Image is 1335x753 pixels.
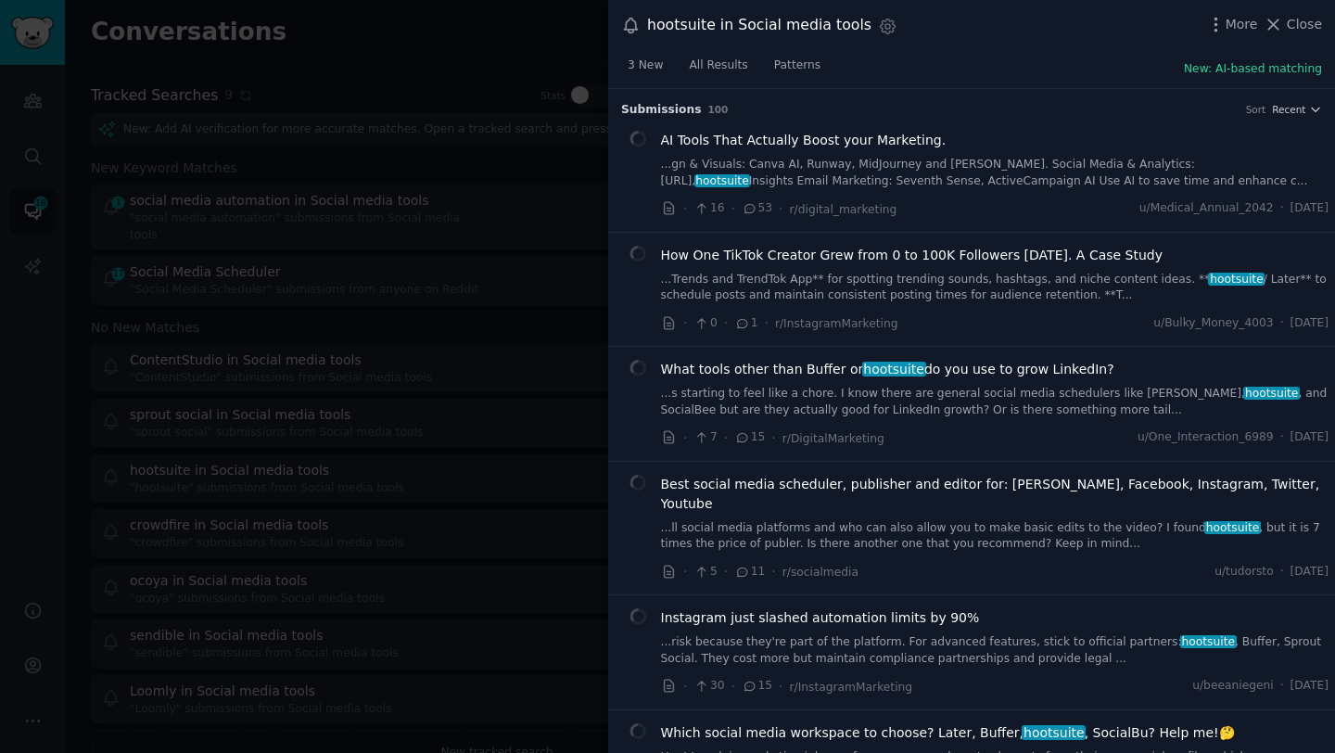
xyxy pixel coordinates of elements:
span: r/digital_marketing [790,203,897,216]
button: New: AI-based matching [1184,61,1322,78]
a: All Results [682,51,754,89]
span: · [724,313,728,333]
a: ...gn & Visuals: Canva AI, Runway, MidJourney and [PERSON_NAME]. Social Media & Analytics: [URL],... [661,157,1329,189]
span: · [771,562,775,581]
a: How One TikTok Creator Grew from 0 to 100K Followers [DATE]. A Case Study [661,246,1163,265]
span: hootsuite [1022,725,1086,740]
a: What tools other than Buffer orhootsuitedo you use to grow LinkedIn? [661,360,1114,379]
button: More [1206,15,1258,34]
span: u/tudorsto [1214,564,1273,581]
span: What tools other than Buffer or do you use to grow LinkedIn? [661,360,1114,379]
span: · [771,428,775,448]
span: hootsuite [862,362,926,376]
span: · [1280,429,1284,446]
span: · [779,677,782,696]
span: hootsuite [1204,521,1261,534]
span: hootsuite [1208,273,1265,286]
span: [DATE] [1290,678,1329,695]
span: Patterns [774,57,820,74]
span: 11 [734,564,765,581]
span: · [1280,678,1284,695]
span: r/socialmedia [782,566,858,579]
span: · [1280,200,1284,217]
span: u/Bulky_Money_4003 [1153,315,1273,332]
span: r/InstagramMarketing [775,317,898,330]
a: ...s starting to feel like a chore. I know there are general social media schedulers like [PERSON... [661,386,1329,418]
a: Patterns [768,51,827,89]
div: Sort [1246,103,1266,116]
span: 3 New [628,57,663,74]
span: More [1226,15,1258,34]
button: Recent [1272,103,1322,116]
span: · [731,199,735,219]
span: · [1280,315,1284,332]
a: Instagram just slashed automation limits by 90% [661,608,980,628]
span: 1 [734,315,757,332]
a: 3 New [621,51,669,89]
span: · [683,562,687,581]
span: Submission s [621,102,702,119]
span: · [683,677,687,696]
button: Close [1264,15,1322,34]
span: hootsuite [1243,387,1300,400]
span: u/Medical_Annual_2042 [1139,200,1274,217]
a: ...Trends and TrendTok App** for spotting trending sounds, hashtags, and niche content ideas. **h... [661,272,1329,304]
span: · [731,677,735,696]
span: Which social media workspace to choose? Later, Buffer, , SocialBu? Help me!🤔 [661,723,1235,743]
span: 53 [742,200,772,217]
span: r/DigitalMarketing [782,432,884,445]
span: 5 [693,564,717,581]
span: · [683,199,687,219]
span: 100 [708,104,729,115]
div: hootsuite in Social media tools [647,14,871,37]
span: r/InstagramMarketing [790,681,913,694]
span: · [724,562,728,581]
span: · [779,199,782,219]
span: 15 [742,678,772,695]
span: 16 [693,200,724,217]
span: u/One_Interaction_6989 [1138,429,1274,446]
span: 30 [693,678,724,695]
span: · [683,428,687,448]
span: Recent [1272,103,1305,116]
span: [DATE] [1290,429,1329,446]
a: AI Tools That Actually Boost your Marketing. [661,131,947,150]
a: Which social media workspace to choose? Later, Buffer,hootsuite, SocialBu? Help me!🤔 [661,723,1235,743]
span: All Results [689,57,747,74]
span: 0 [693,315,717,332]
span: 7 [693,429,717,446]
span: · [724,428,728,448]
span: · [683,313,687,333]
span: 15 [734,429,765,446]
a: ...ll social media platforms and who can also allow you to make basic edits to the video? I found... [661,520,1329,553]
span: [DATE] [1290,315,1329,332]
span: · [765,313,769,333]
a: Best social media scheduler, publisher and editor for: [PERSON_NAME], Facebook, Instagram, Twitte... [661,475,1329,514]
a: ...risk because they're part of the platform. For advanced features, stick to official partners:h... [661,634,1329,667]
span: [DATE] [1290,200,1329,217]
span: Close [1287,15,1322,34]
span: u/beeaniegeni [1192,678,1273,695]
span: · [1280,564,1284,581]
span: hootsuite [694,174,751,187]
span: hootsuite [1180,635,1237,648]
span: [DATE] [1290,564,1329,581]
